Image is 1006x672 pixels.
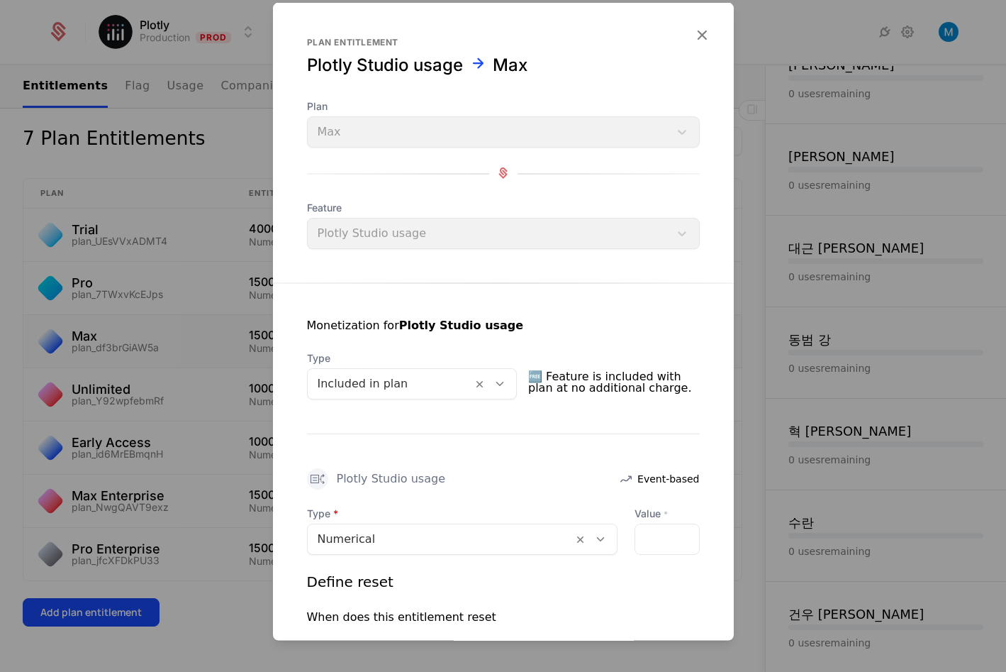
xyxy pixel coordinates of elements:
[337,473,445,484] div: Plotly Studio usage
[307,36,700,48] div: Plan entitlement
[493,53,527,76] div: Max
[528,365,700,399] span: 🆓 Feature is included with plan at no additional charge.
[307,506,617,520] span: Type
[307,608,496,625] div: When does this entitlement reset
[399,318,523,331] strong: Plotly Studio usage
[307,99,700,113] span: Plan
[307,316,524,334] div: Monetization for
[307,571,393,591] div: Define reset
[635,506,700,520] label: Value
[307,351,518,365] span: Type
[307,53,463,76] div: Plotly Studio usage
[637,471,699,485] span: Event-based
[307,200,700,214] span: Feature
